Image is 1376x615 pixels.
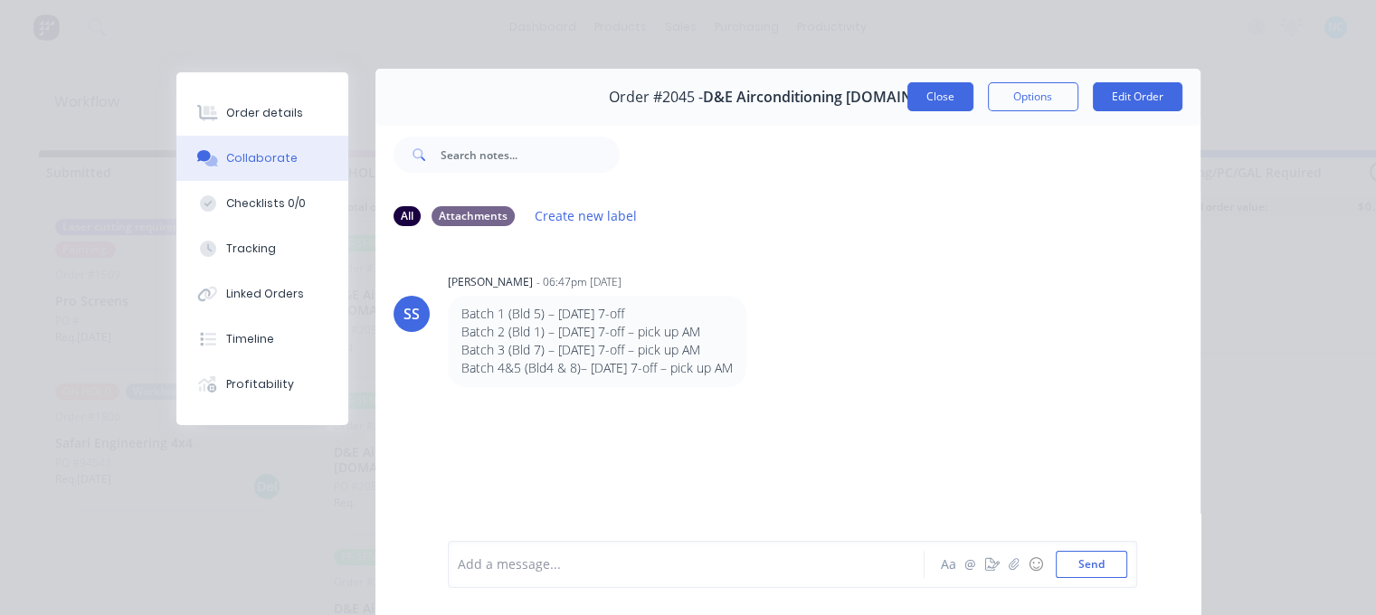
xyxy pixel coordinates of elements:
span: D&E Airconditioning [DOMAIN_NAME] [703,89,967,106]
button: Aa [938,553,960,575]
p: Batch 4&5 (Bld4 & 8)– [DATE] 7-off – pick up AM [461,359,733,377]
button: Profitability [176,362,348,407]
div: Timeline [226,331,274,347]
button: Options [988,82,1078,111]
div: Collaborate [226,150,298,166]
button: Send [1056,551,1127,578]
div: - 06:47pm [DATE] [536,274,622,290]
button: Checklists 0/0 [176,181,348,226]
button: Collaborate [176,136,348,181]
input: Search notes... [441,137,620,173]
p: Batch 2 (Bld 1) – [DATE] 7-off – pick up AM [461,323,733,341]
button: @ [960,553,982,575]
span: Order #2045 - [609,89,703,106]
button: Create new label [526,203,647,228]
div: Tracking [226,241,276,257]
div: Checklists 0/0 [226,195,306,212]
button: Timeline [176,317,348,362]
button: Linked Orders [176,271,348,317]
p: Batch 3 (Bld 7) – [DATE] 7-off – pick up AM [461,341,733,359]
div: SS [403,303,420,325]
div: [PERSON_NAME] [448,274,533,290]
div: All [394,206,421,226]
p: Batch 1 (Bld 5) – [DATE] 7-off [461,305,733,323]
button: Close [907,82,973,111]
div: Profitability [226,376,294,393]
button: Edit Order [1093,82,1182,111]
div: Linked Orders [226,286,304,302]
div: Attachments [432,206,515,226]
button: ☺ [1025,553,1047,575]
div: Order details [226,105,303,121]
button: Tracking [176,226,348,271]
button: Order details [176,90,348,136]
